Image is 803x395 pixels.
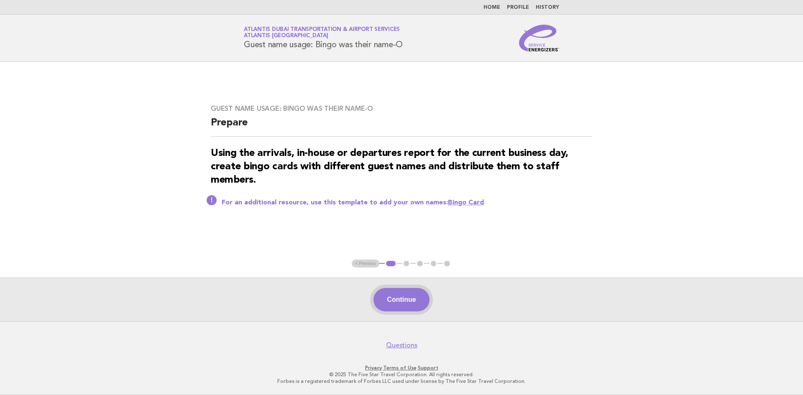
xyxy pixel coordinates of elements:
a: Atlantis Dubai Transportation & Airport ServicesAtlantis [GEOGRAPHIC_DATA] [244,27,400,38]
button: 1 [385,260,397,268]
h1: Guest name usage: Bingo was their name-O [244,27,403,49]
h3: Guest name usage: Bingo was their name-O [211,104,592,113]
strong: Using the arrivals, in-house or departures report for the current business day, create bingo card... [211,148,568,185]
span: Atlantis [GEOGRAPHIC_DATA] [244,33,328,39]
img: Service Energizers [519,25,559,51]
h2: Prepare [211,116,592,137]
p: · · [146,364,657,371]
p: © 2025 The Five Star Travel Corporation. All rights reserved. [146,371,657,378]
button: Continue [373,288,429,311]
a: Home [483,5,500,10]
a: Bingo Card [448,199,484,206]
p: For an additional resource, use this template to add your own names: [222,199,592,207]
a: History [536,5,559,10]
p: Forbes is a registered trademark of Forbes LLC used under license by The Five Star Travel Corpora... [146,378,657,385]
a: Questions [386,341,417,349]
a: Support [418,365,438,371]
a: Privacy [365,365,382,371]
a: Terms of Use [383,365,417,371]
a: Profile [507,5,529,10]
